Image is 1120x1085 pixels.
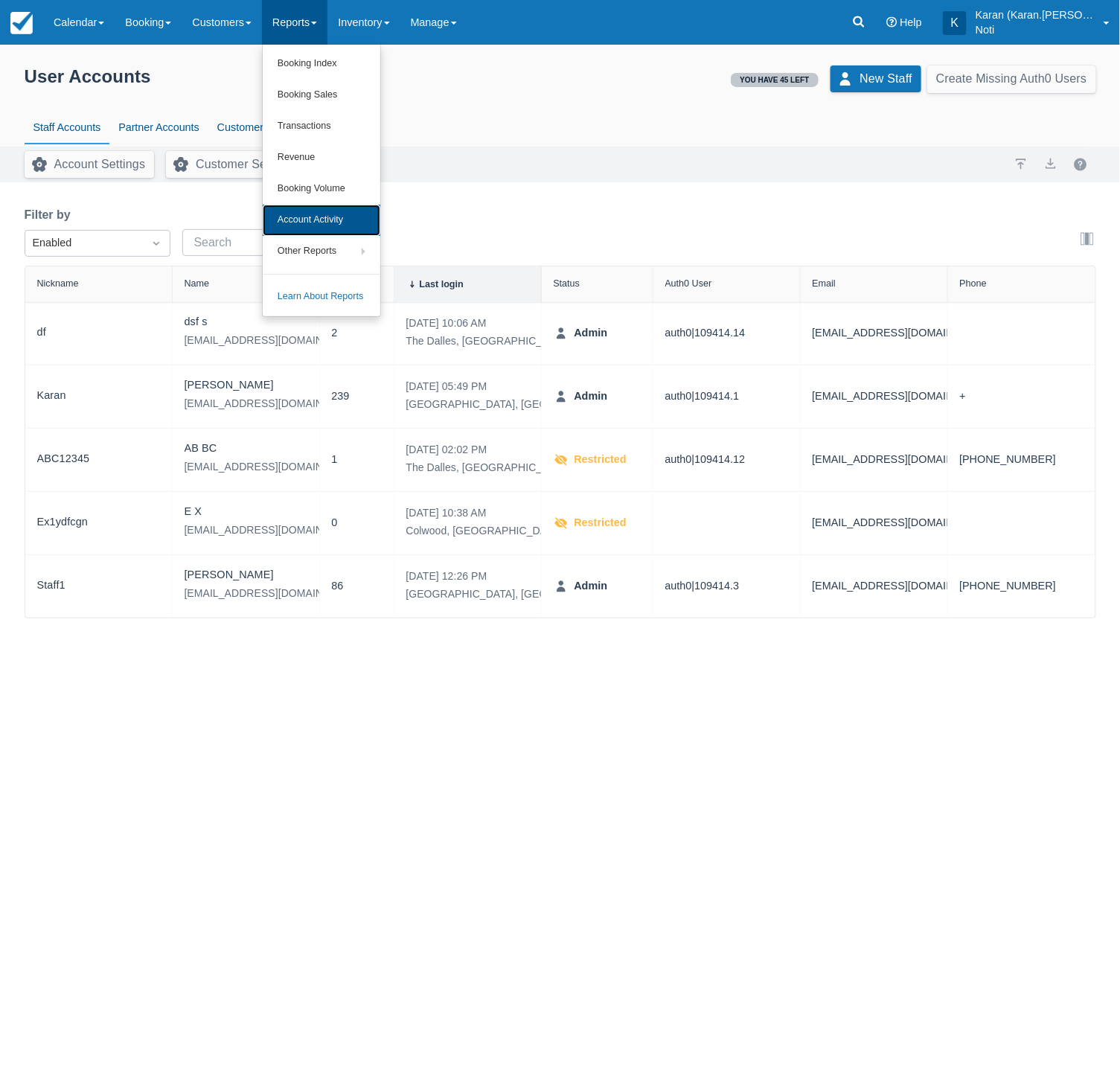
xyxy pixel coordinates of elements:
[960,441,1084,479] div: [PHONE_NUMBER]
[149,236,164,251] span: Dropdown icon
[960,377,1084,416] div: +
[813,567,935,606] div: [EMAIL_ADDRESS][DOMAIN_NAME]
[185,458,362,476] div: [EMAIL_ADDRESS][DOMAIN_NAME]
[332,515,338,531] a: 0
[960,278,987,289] div: Phone
[25,151,155,178] button: Account Settings
[37,451,90,467] span: ABC12345
[569,515,627,531] strong: Restricted
[406,504,678,522] div: [DATE] 10:38 AM
[37,577,65,595] a: Staff1
[263,48,380,80] a: Booking Index
[406,377,746,395] div: [DATE] 05:49 PM
[263,205,380,236] a: Account Activity
[185,278,210,289] div: Name
[976,22,1095,37] p: Noti
[554,516,569,531] span: VisibleDisabled
[37,324,46,341] span: df
[569,325,608,342] strong: Admin
[406,441,687,458] div: [DATE] 02:02 PM
[263,236,380,267] a: Other Reports
[1042,155,1060,173] button: export
[569,452,627,468] strong: Restricted
[194,229,298,256] input: Search
[37,388,66,405] a: Karan
[960,567,1084,606] div: [PHONE_NUMBER]
[406,314,687,332] div: [DATE] 10:06 AM
[332,578,344,595] a: 86
[185,504,202,520] span: E X
[263,80,380,111] a: Booking Sales
[665,567,788,606] div: auth0|109414.3
[33,235,135,252] div: Enabled
[731,73,818,85] a: You have 45 left
[332,325,338,342] a: 2
[263,173,380,205] a: Booking Volume
[208,111,337,145] a: Customer Accounts
[185,521,362,539] div: [EMAIL_ADDRESS][DOMAIN_NAME]
[406,567,746,585] div: [DATE] 12:26 PM
[554,389,569,404] span: User
[185,377,274,394] span: [PERSON_NAME]
[554,326,569,341] span: User
[813,504,935,542] div: [EMAIL_ADDRESS][DOMAIN_NAME]
[185,331,362,349] div: [EMAIL_ADDRESS][DOMAIN_NAME]
[554,579,569,594] span: User
[813,377,935,416] div: [EMAIL_ADDRESS][DOMAIN_NAME]
[263,111,380,142] a: Transactions
[665,278,712,289] div: Auth0 User
[406,458,687,476] div: The Dalles, [GEOGRAPHIC_DATA], [GEOGRAPHIC_DATA]
[185,377,274,394] a: [PERSON_NAME]
[25,206,77,224] label: Filter by
[943,11,967,35] div: K
[554,278,580,289] div: Status
[813,441,935,479] div: [EMAIL_ADDRESS][DOMAIN_NAME]
[109,111,208,145] a: Partner Accounts
[927,65,1095,93] button: Create Missing Auth0 Users
[976,7,1095,22] p: Karan (Karan.[PERSON_NAME])
[813,314,935,353] div: [EMAIL_ADDRESS][DOMAIN_NAME]
[185,584,362,602] div: [EMAIL_ADDRESS][DOMAIN_NAME]
[332,452,338,468] a: 1
[740,76,809,84] strong: You have 45 left
[185,314,208,331] a: dsf s
[185,567,274,583] span: [PERSON_NAME]
[406,332,687,350] div: The Dalles, [GEOGRAPHIC_DATA], [GEOGRAPHIC_DATA]
[569,578,608,595] strong: Admin
[263,142,380,173] a: Revenue
[665,377,788,416] div: auth0|109414.1
[900,16,922,28] span: Help
[406,522,678,540] div: Colwood, [GEOGRAPHIC_DATA], [GEOGRAPHIC_DATA]
[332,388,350,405] a: 239
[185,394,362,412] div: [EMAIL_ADDRESS][DOMAIN_NAME]
[406,585,746,603] div: [GEOGRAPHIC_DATA], [GEOGRAPHIC_DATA], [GEOGRAPHIC_DATA]
[37,514,89,531] a: Ex1ydfcgn
[665,441,788,479] div: auth0|109414.12
[25,65,151,88] div: User Accounts
[420,279,464,289] div: Last login
[185,441,217,457] span: AB BC
[262,45,381,317] ul: Reports
[25,111,110,145] a: Staff Accounts
[37,451,90,468] a: ABC12345
[37,514,89,531] span: Ex1ydfcgn
[185,504,202,521] a: E X
[185,567,274,584] a: [PERSON_NAME]
[166,151,304,178] button: Customer Settings
[185,314,208,330] span: dsf s
[886,17,897,28] i: Help
[406,395,746,413] div: [GEOGRAPHIC_DATA], [GEOGRAPHIC_DATA], [GEOGRAPHIC_DATA]
[665,314,788,353] div: auth0|109414.14
[37,278,79,289] div: Nickname
[813,278,836,289] div: Email
[37,324,46,342] a: df
[1012,155,1030,173] a: import
[831,65,922,92] a: New Staff
[185,441,217,458] a: AB BC
[569,388,608,405] strong: Admin
[10,12,33,34] img: checkfront-main-nav-mini-logo.png
[263,281,380,313] a: Learn About Reports
[554,452,569,467] span: VisibleDisabled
